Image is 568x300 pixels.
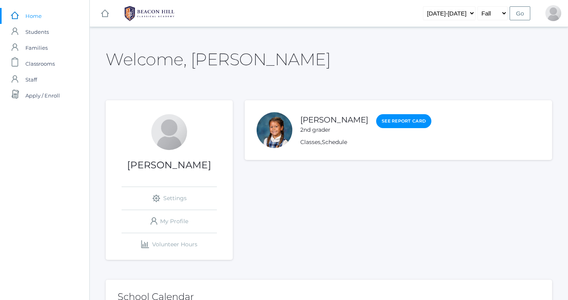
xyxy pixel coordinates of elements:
[300,138,321,146] a: Classes
[322,138,347,146] a: Schedule
[300,126,368,134] div: 2nd grader
[545,5,561,21] div: Shannon Teffeteller
[106,160,233,170] h1: [PERSON_NAME]
[25,88,60,103] span: Apply / Enroll
[25,8,42,24] span: Home
[25,24,49,40] span: Students
[122,210,217,233] a: My Profile
[257,112,292,148] div: Fern Teffeteller
[122,233,217,256] a: Volunteer Hours
[25,40,48,56] span: Families
[106,50,330,68] h2: Welcome, [PERSON_NAME]
[120,4,179,23] img: 1_BHCALogos-05.png
[25,56,55,72] span: Classrooms
[510,6,530,20] input: Go
[25,72,37,88] span: Staff
[151,114,187,150] div: Shannon Teffeteller
[300,115,368,125] a: [PERSON_NAME]
[122,187,217,210] a: Settings
[300,138,431,146] div: ,
[376,114,431,128] a: See Report Card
